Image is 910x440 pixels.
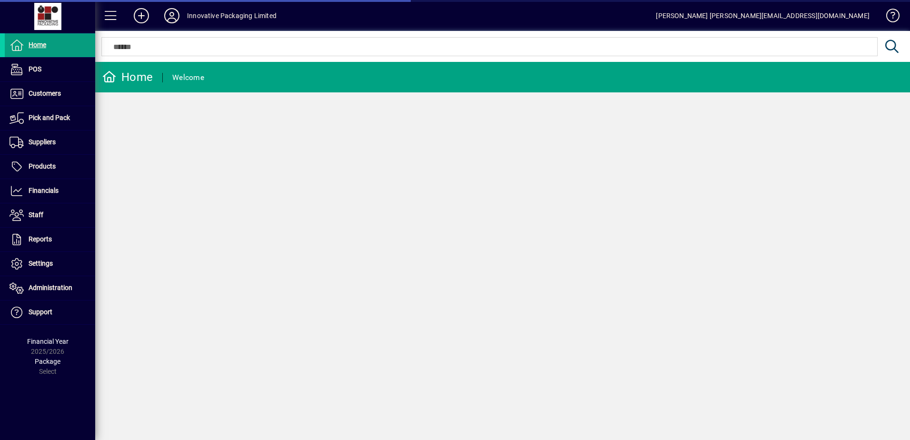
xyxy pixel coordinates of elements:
[35,358,60,365] span: Package
[29,90,61,97] span: Customers
[29,65,41,73] span: POS
[5,82,95,106] a: Customers
[5,203,95,227] a: Staff
[29,211,43,219] span: Staff
[29,138,56,146] span: Suppliers
[656,8,870,23] div: [PERSON_NAME] [PERSON_NAME][EMAIL_ADDRESS][DOMAIN_NAME]
[5,252,95,276] a: Settings
[157,7,187,24] button: Profile
[5,58,95,81] a: POS
[29,187,59,194] span: Financials
[27,338,69,345] span: Financial Year
[187,8,277,23] div: Innovative Packaging Limited
[29,260,53,267] span: Settings
[29,308,52,316] span: Support
[5,155,95,179] a: Products
[5,276,95,300] a: Administration
[29,114,70,121] span: Pick and Pack
[102,70,153,85] div: Home
[172,70,204,85] div: Welcome
[879,2,898,33] a: Knowledge Base
[5,179,95,203] a: Financials
[5,300,95,324] a: Support
[29,162,56,170] span: Products
[29,41,46,49] span: Home
[126,7,157,24] button: Add
[5,106,95,130] a: Pick and Pack
[29,235,52,243] span: Reports
[5,130,95,154] a: Suppliers
[5,228,95,251] a: Reports
[29,284,72,291] span: Administration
